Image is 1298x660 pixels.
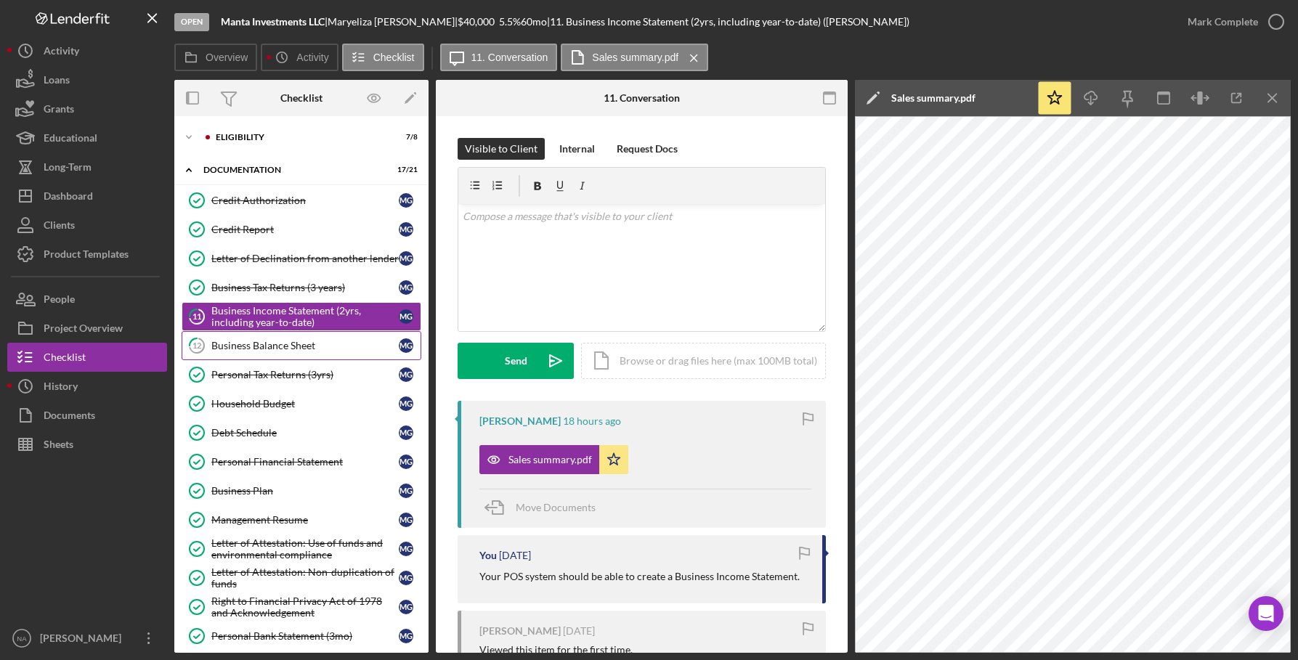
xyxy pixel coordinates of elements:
[399,222,413,237] div: M G
[7,182,167,211] button: Dashboard
[44,182,93,214] div: Dashboard
[182,331,421,360] a: 12Business Balance SheetMG
[479,415,561,427] div: [PERSON_NAME]
[7,372,167,401] button: History
[7,36,167,65] a: Activity
[44,240,129,272] div: Product Templates
[604,92,680,104] div: 11. Conversation
[221,16,328,28] div: |
[182,476,421,505] a: Business PlanMG
[261,44,338,71] button: Activity
[44,123,97,156] div: Educational
[44,372,78,404] div: History
[182,302,421,331] a: 11Business Income Statement (2yrs, including year-to-date)MG
[44,314,123,346] div: Project Overview
[7,285,167,314] button: People
[559,138,595,160] div: Internal
[296,52,328,63] label: Activity
[399,600,413,614] div: M G
[206,52,248,63] label: Overview
[458,343,574,379] button: Send
[471,52,548,63] label: 11. Conversation
[479,445,628,474] button: Sales summary.pdf
[7,152,167,182] a: Long-Term
[211,537,399,561] div: Letter of Attestation: Use of funds and environmental compliance
[465,138,538,160] div: Visible to Client
[399,338,413,353] div: M G
[44,94,74,127] div: Grants
[7,123,167,152] button: Educational
[182,505,421,534] a: Management ResumeMG
[211,398,399,410] div: Household Budget
[211,305,399,328] div: Business Income Statement (2yrs, including year-to-date)
[563,625,595,637] time: 2025-08-13 10:46
[182,244,421,273] a: Letter of Declination from another lenderMG
[182,418,421,447] a: Debt ScheduleMG
[182,563,421,592] a: Letter of Attestation: Non-duplication of fundsMG
[211,456,399,468] div: Personal Financial Statement
[399,367,413,382] div: M G
[547,16,909,28] div: | 11. Business Income Statement (2yrs, including year-to-date) ([PERSON_NAME])
[609,138,685,160] button: Request Docs
[216,133,381,142] div: Eligibility
[399,425,413,440] div: M G
[211,224,399,235] div: Credit Report
[17,635,27,643] text: NA
[1173,7,1291,36] button: Mark Complete
[7,211,167,240] button: Clients
[399,629,413,643] div: M G
[203,166,381,174] div: Documentation
[516,501,596,513] span: Move Documents
[373,52,415,63] label: Checklist
[182,360,421,389] a: Personal Tax Returns (3yrs)MG
[399,484,413,498] div: M G
[592,52,678,63] label: Sales summary.pdf
[211,253,399,264] div: Letter of Declination from another lender
[7,65,167,94] a: Loans
[44,211,75,243] div: Clients
[479,489,610,526] button: Move Documents
[174,44,257,71] button: Overview
[182,389,421,418] a: Household BudgetMG
[7,430,167,459] button: Sheets
[399,455,413,469] div: M G
[192,341,201,350] tspan: 12
[44,152,92,185] div: Long-Term
[342,44,424,71] button: Checklist
[44,430,73,463] div: Sheets
[211,340,399,351] div: Business Balance Sheet
[44,401,95,433] div: Documents
[182,215,421,244] a: Credit ReportMG
[508,454,592,465] div: Sales summary.pdf
[499,16,521,28] div: 5.5 %
[7,240,167,269] a: Product Templates
[458,138,545,160] button: Visible to Client
[521,16,547,28] div: 60 mo
[44,36,79,69] div: Activity
[399,513,413,527] div: M G
[211,514,399,526] div: Management Resume
[7,314,167,343] a: Project Overview
[399,309,413,324] div: M G
[7,401,167,430] button: Documents
[617,138,678,160] div: Request Docs
[211,485,399,497] div: Business Plan
[458,15,495,28] span: $40,000
[479,625,561,637] div: [PERSON_NAME]
[1249,596,1283,631] div: Open Intercom Messenger
[7,94,167,123] button: Grants
[211,195,399,206] div: Credit Authorization
[280,92,323,104] div: Checklist
[182,447,421,476] a: Personal Financial StatementMG
[499,550,531,561] time: 2025-09-13 04:16
[182,273,421,302] a: Business Tax Returns (3 years)MG
[182,622,421,651] a: Personal Bank Statement (3mo)MG
[211,566,399,590] div: Letter of Attestation: Non-duplication of funds
[211,427,399,439] div: Debt Schedule
[182,186,421,215] a: Credit AuthorizationMG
